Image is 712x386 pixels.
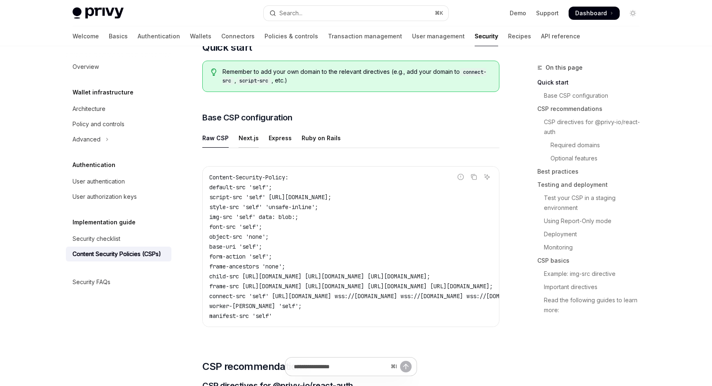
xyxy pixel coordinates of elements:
span: ⌘ K [435,10,443,16]
span: default-src 'self'; [209,184,272,191]
a: Security FAQs [66,275,171,289]
span: connect-src 'self' [URL][DOMAIN_NAME] wss://[DOMAIN_NAME] wss://[DOMAIN_NAME] wss://[DOMAIN_NAME]... [209,292,674,300]
a: Policy and controls [66,117,171,132]
a: Quick start [537,76,646,89]
span: Dashboard [575,9,607,17]
span: object-src 'none'; [209,233,269,240]
span: base-uri 'self'; [209,243,262,250]
a: CSP recommendations [537,102,646,115]
button: Copy the contents from the code block [468,172,479,182]
a: Using Report-Only mode [537,214,646,228]
a: Overview [66,59,171,74]
a: Security [475,26,498,46]
a: Optional features [537,152,646,165]
h5: Implementation guide [73,217,136,227]
span: frame-src [URL][DOMAIN_NAME] [URL][DOMAIN_NAME] [URL][DOMAIN_NAME] [URL][DOMAIN_NAME]; [209,282,493,290]
div: Architecture [73,104,105,114]
div: User authentication [73,177,125,186]
button: Toggle Advanced section [66,132,171,147]
a: Basics [109,26,128,46]
input: Ask a question... [294,358,387,376]
button: Ask AI [482,172,492,182]
code: connect-src [222,68,486,85]
a: Demo [510,9,526,17]
a: Read the following guides to learn more: [537,294,646,317]
span: frame-ancestors 'none'; [209,263,285,270]
span: On this page [546,63,583,73]
span: Base CSP configuration [202,112,292,123]
div: User authorization keys [73,192,137,202]
a: Important directives [537,280,646,294]
button: Toggle dark mode [626,7,639,20]
span: Content-Security-Policy: [209,174,288,181]
div: Overview [73,62,99,72]
span: img-src 'self' data: blob:; [209,213,298,221]
a: Content Security Policies (CSPs) [66,247,171,261]
div: Search... [279,8,302,18]
img: light logo [73,7,124,19]
span: script-src 'self' [URL][DOMAIN_NAME]; [209,193,331,201]
a: Deployment [537,228,646,241]
div: Policy and controls [73,119,124,129]
button: Report incorrect code [455,172,466,182]
h5: Authentication [73,160,115,170]
span: child-src [URL][DOMAIN_NAME] [URL][DOMAIN_NAME] [URL][DOMAIN_NAME]; [209,273,430,280]
a: Policies & controls [265,26,318,46]
div: Advanced [73,134,101,144]
span: font-src 'self'; [209,223,262,231]
span: Remember to add your own domain to the relevant directives (e.g., add your domain to , , etc.) [222,68,491,85]
h5: Wallet infrastructure [73,87,133,97]
a: Authentication [138,26,180,46]
a: CSP directives for @privy-io/react-auth [537,115,646,139]
div: Express [269,128,292,148]
a: CSP basics [537,254,646,267]
span: form-action 'self'; [209,253,272,260]
a: Dashboard [569,7,620,20]
a: Required domains [537,139,646,152]
a: Best practices [537,165,646,178]
span: Quick start [202,41,252,54]
a: Connectors [221,26,255,46]
span: manifest-src 'self' [209,312,272,320]
a: Welcome [73,26,99,46]
div: Next.js [239,128,259,148]
span: worker-[PERSON_NAME] 'self'; [209,302,302,310]
a: Architecture [66,101,171,116]
div: Content Security Policies (CSPs) [73,249,161,259]
a: Example: img-src directive [537,267,646,280]
div: Raw CSP [202,128,229,148]
a: User authorization keys [66,189,171,204]
a: Wallets [190,26,211,46]
a: User authentication [66,174,171,189]
a: Transaction management [328,26,402,46]
button: Open search [264,6,448,21]
a: API reference [541,26,580,46]
div: Security checklist [73,234,120,244]
a: Recipes [508,26,531,46]
a: Testing and deployment [537,178,646,191]
a: Base CSP configuration [537,89,646,102]
div: Security FAQs [73,277,110,287]
a: Test your CSP in a staging environment [537,191,646,214]
div: Ruby on Rails [302,128,341,148]
button: Send message [400,361,412,372]
a: Security checklist [66,231,171,246]
a: User management [412,26,465,46]
code: script-src [236,77,272,85]
a: Monitoring [537,241,646,254]
span: style-src 'self' 'unsafe-inline'; [209,203,318,211]
a: Support [536,9,559,17]
svg: Tip [211,68,217,76]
